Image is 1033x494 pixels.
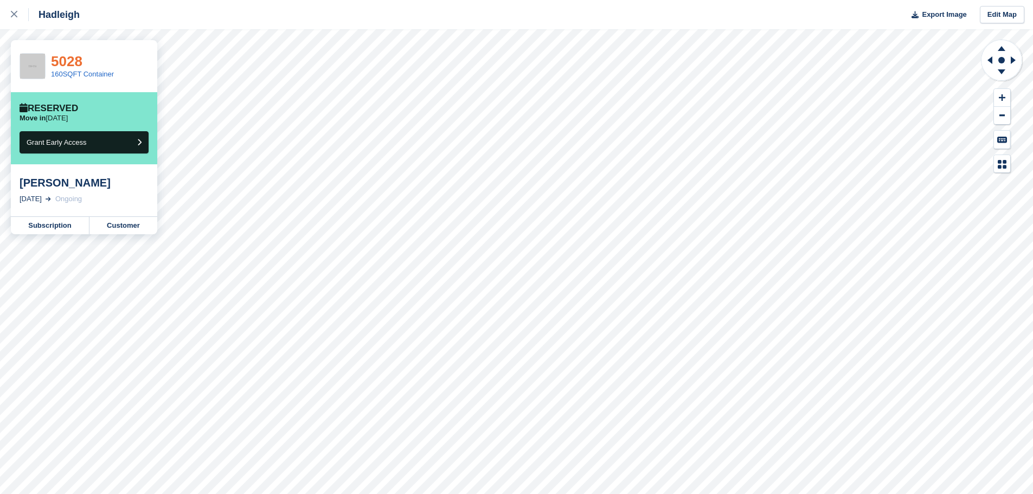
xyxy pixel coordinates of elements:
[905,6,967,24] button: Export Image
[20,131,149,153] button: Grant Early Access
[20,114,68,123] p: [DATE]
[20,103,78,114] div: Reserved
[994,89,1010,107] button: Zoom In
[994,155,1010,173] button: Map Legend
[29,8,80,21] div: Hadleigh
[20,176,149,189] div: [PERSON_NAME]
[922,9,966,20] span: Export Image
[980,6,1024,24] a: Edit Map
[46,197,51,201] img: arrow-right-light-icn-cde0832a797a2874e46488d9cf13f60e5c3a73dbe684e267c42b8395dfbc2abf.svg
[89,217,157,234] a: Customer
[11,217,89,234] a: Subscription
[994,131,1010,149] button: Keyboard Shortcuts
[20,54,45,79] img: 256x256-placeholder-a091544baa16b46aadf0b611073c37e8ed6a367829ab441c3b0103e7cf8a5b1b.png
[51,70,114,78] a: 160SQFT Container
[51,53,82,69] a: 5028
[20,114,46,122] span: Move in
[55,194,82,204] div: Ongoing
[20,194,42,204] div: [DATE]
[994,107,1010,125] button: Zoom Out
[27,138,87,146] span: Grant Early Access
